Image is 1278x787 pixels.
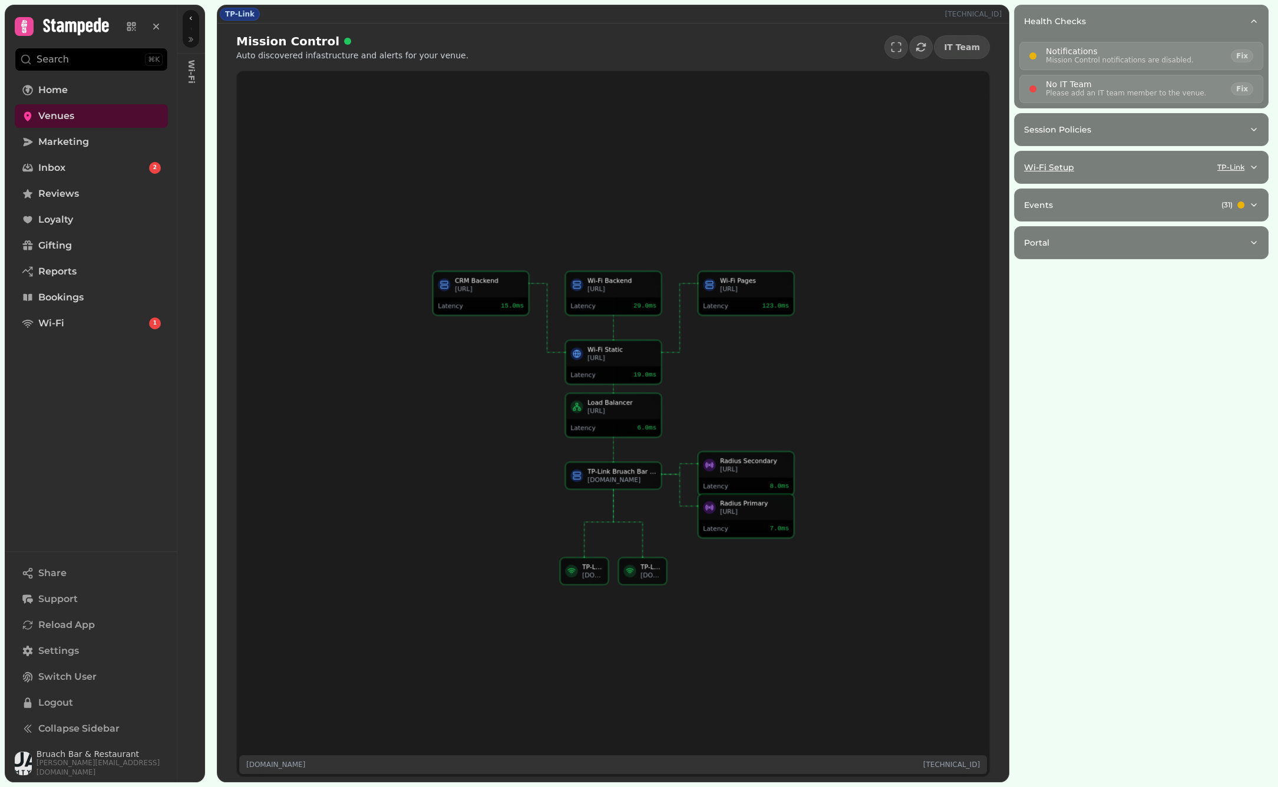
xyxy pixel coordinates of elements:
[1015,227,1268,259] button: Portal
[719,285,788,293] div: [URL]
[15,286,168,309] a: Bookings
[1231,82,1253,95] button: Fix
[944,43,980,51] span: IT Team
[698,451,794,495] button: Radius Secondary[URL]Latency8.0ms
[698,271,794,315] button: Wi-Fi Pages[URL]Latency123.0ms
[582,571,603,579] div: [DOMAIN_NAME]
[587,398,656,406] div: Load Balancer
[587,475,656,484] div: [DOMAIN_NAME]
[1024,199,1053,211] p: Events
[703,482,754,490] div: Latency
[438,302,488,310] div: Latency
[38,566,67,580] span: Share
[587,276,656,284] div: Wi-Fi Backend
[566,393,661,437] button: Load Balancer[URL]Latency6.0ms
[15,156,168,180] a: Inbox2
[1236,52,1248,59] span: Fix
[38,316,64,330] span: Wi-Fi
[1046,47,1194,55] p: Notifications
[640,571,661,579] div: [DOMAIN_NAME]
[923,760,980,769] p: [TECHNICAL_ID]
[38,670,97,684] span: Switch User
[587,353,656,362] div: [URL]
[38,696,73,710] span: Logout
[640,562,661,570] div: TP-Link Corporation Limited
[1046,80,1206,88] p: No IT Team
[1024,161,1074,173] p: Wi-Fi Setup
[38,83,68,97] span: Home
[560,557,608,584] button: TP-Link Corporation Limited[DOMAIN_NAME]
[15,717,168,740] button: Collapse Sidebar
[153,319,157,328] span: 1
[15,260,168,283] a: Reports
[1221,200,1233,210] p: ( 31 )
[145,53,163,66] div: ⌘K
[181,51,202,78] p: Wi-Fi
[37,52,69,67] p: Search
[38,239,72,253] span: Gifting
[587,467,656,475] div: TP-Link Bruach Bar & Restaurant
[570,371,621,379] div: Latency
[153,164,157,172] span: 2
[1217,163,1244,172] p: TP-Link
[1015,151,1268,183] button: Wi-Fi SetupTP-Link
[15,613,168,637] button: Reload App
[1024,124,1091,135] p: Session Policies
[236,33,339,49] span: Mission Control
[1015,114,1268,146] button: Session Policies
[38,213,73,227] span: Loyalty
[637,424,656,432] div: 6.0 ms
[1015,37,1268,108] div: Health Checks
[38,264,77,279] span: Reports
[15,752,32,775] img: User avatar
[37,750,168,758] span: Bruach Bar & Restaurant
[587,285,656,293] div: [URL]
[587,406,656,415] div: [URL]
[587,345,656,353] div: Wi-Fi Static
[454,285,523,293] div: [URL]
[719,456,788,464] div: Radius Secondary
[15,750,168,777] button: User avatarBruach Bar & Restaurant[PERSON_NAME][EMAIL_ADDRESS][DOMAIN_NAME]
[1046,55,1194,65] p: Mission Control notifications are disabled.
[934,35,990,59] button: IT Team
[246,760,305,769] p: [DOMAIN_NAME]
[38,592,78,606] span: Support
[566,271,661,315] button: Wi-Fi Backend[URL]Latency29.0ms
[38,290,84,305] span: Bookings
[15,234,168,257] a: Gifting
[1236,85,1248,92] span: Fix
[15,312,168,335] a: Wi-Fi1
[770,524,788,533] div: 7.0 ms
[703,524,754,533] div: Latency
[1024,237,1049,249] p: Portal
[15,691,168,715] button: Logout
[582,562,603,570] div: TP-Link Corporation Limited
[15,48,168,71] button: Search⌘K
[703,302,754,310] div: Latency
[619,557,666,584] button: TP-Link Corporation Limited[DOMAIN_NAME]
[15,587,168,611] button: Support
[1015,189,1268,221] button: Events(31)
[433,271,529,315] button: CRM Backend[URL]Latency15.0ms
[38,109,74,123] span: Venues
[719,507,788,515] div: [URL]
[633,371,656,379] div: 19.0 ms
[15,78,168,102] a: Home
[570,424,621,432] div: Latency
[719,276,788,284] div: Wi-Fi Pages
[15,639,168,663] a: Settings
[38,722,120,736] span: Collapse Sidebar
[38,187,79,201] span: Reviews
[501,302,524,310] div: 15.0 ms
[38,135,89,149] span: Marketing
[15,182,168,206] a: Reviews
[15,665,168,689] button: Switch User
[15,208,168,232] a: Loyalty
[220,8,260,21] div: TP-Link
[454,276,523,284] div: CRM Backend
[719,498,788,507] div: Radius Primary
[1046,88,1206,98] p: Please add an IT team member to the venue.
[570,302,621,310] div: Latency
[566,462,661,488] button: TP-Link Bruach Bar & Restaurant[DOMAIN_NAME]
[236,49,468,61] p: Auto discovered infastructure and alerts for your venue.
